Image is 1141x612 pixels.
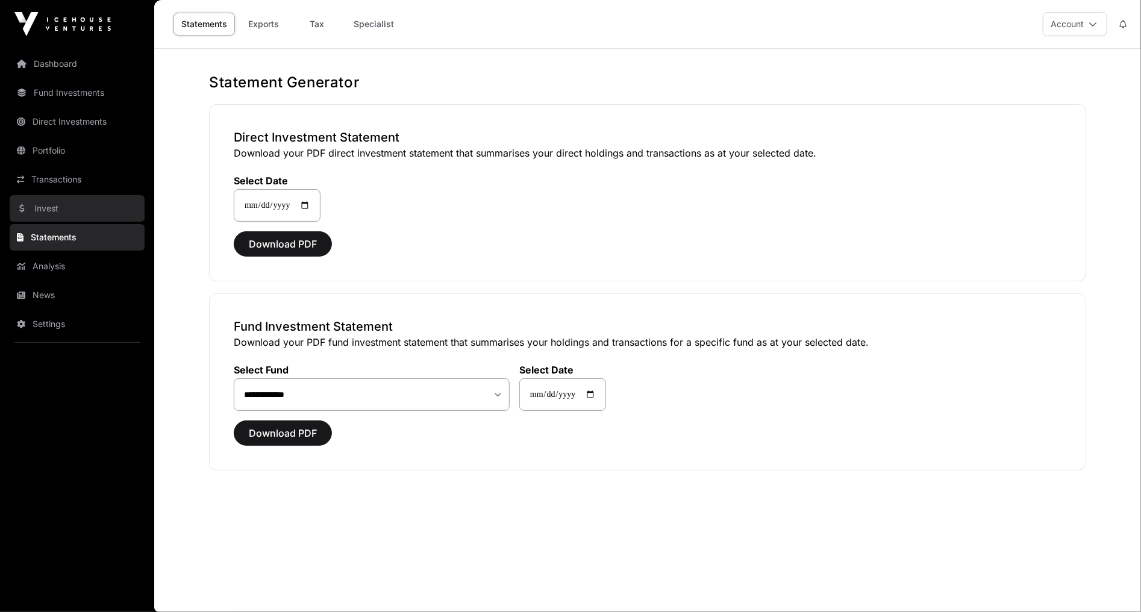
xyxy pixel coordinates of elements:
iframe: Chat Widget [1081,554,1141,612]
label: Select Fund [234,364,510,376]
a: Statements [173,13,235,36]
h3: Fund Investment Statement [234,318,1061,335]
p: Download your PDF fund investment statement that summarises your holdings and transactions for a ... [234,335,1061,349]
a: Analysis [10,253,145,279]
a: Tax [293,13,341,36]
p: Download your PDF direct investment statement that summarises your direct holdings and transactio... [234,146,1061,160]
h1: Statement Generator [209,73,1086,92]
button: Download PDF [234,231,332,257]
a: Exports [240,13,288,36]
h3: Direct Investment Statement [234,129,1061,146]
a: Transactions [10,166,145,193]
a: News [10,282,145,308]
a: Invest [10,195,145,222]
button: Account [1043,12,1107,36]
a: Fund Investments [10,80,145,106]
span: Download PDF [249,426,317,440]
a: Statements [10,224,145,251]
a: Download PDF [234,432,332,445]
img: Icehouse Ventures Logo [14,12,111,36]
a: Settings [10,311,145,337]
label: Select Date [519,364,606,376]
a: Portfolio [10,137,145,164]
a: Direct Investments [10,108,145,135]
a: Dashboard [10,51,145,77]
button: Download PDF [234,420,332,446]
a: Download PDF [234,243,332,255]
a: Specialist [346,13,402,36]
label: Select Date [234,175,320,187]
span: Download PDF [249,237,317,251]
